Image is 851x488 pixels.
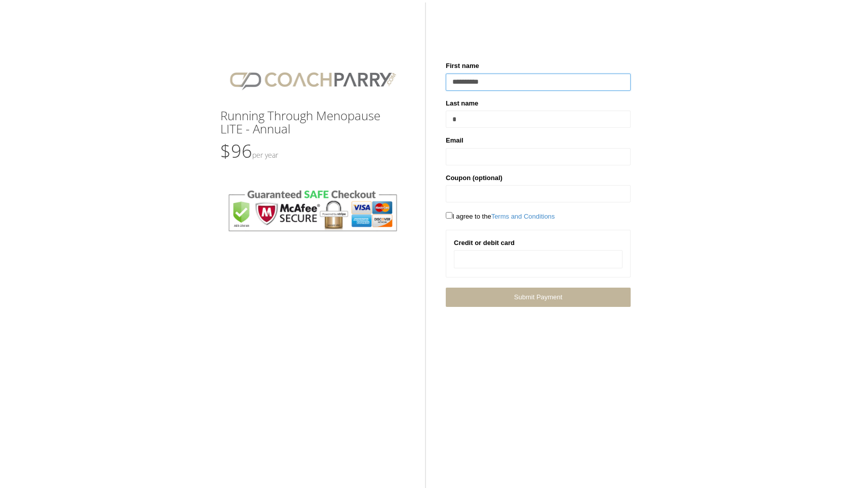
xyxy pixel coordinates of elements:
label: First name [446,61,479,71]
a: Terms and Conditions [491,213,555,220]
small: Per Year [252,150,278,160]
label: Coupon (optional) [446,173,502,183]
img: CPlogo.png [220,61,405,99]
label: Credit or debit card [454,238,515,248]
span: $96 [220,138,278,163]
label: Email [446,135,463,146]
a: Submit Payment [446,288,631,306]
span: I agree to the [446,213,555,220]
span: Submit Payment [514,293,562,301]
h3: Running Through Menopause LITE - Annual [220,109,405,136]
iframe: Secure card payment input frame [460,255,616,264]
label: Last name [446,98,478,109]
